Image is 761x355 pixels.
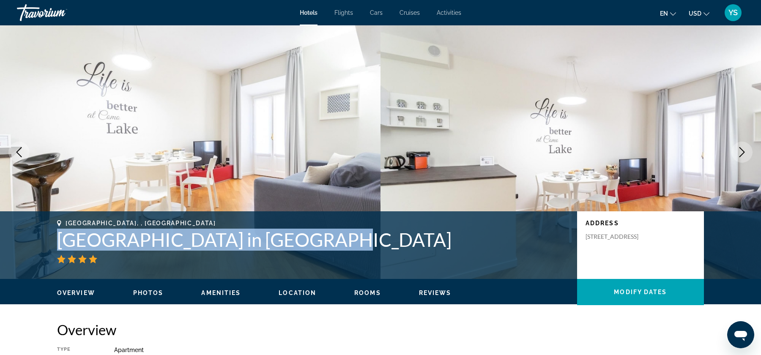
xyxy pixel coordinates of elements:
[419,289,452,296] span: Reviews
[66,220,216,227] span: [GEOGRAPHIC_DATA], , [GEOGRAPHIC_DATA]
[419,289,452,297] button: Reviews
[727,321,754,348] iframe: Кнопка запуска окна обмена сообщениями
[114,347,704,353] div: Apartment
[57,289,95,297] button: Overview
[660,7,676,19] button: Change language
[201,289,241,296] span: Amenities
[689,7,709,19] button: Change currency
[400,9,420,16] a: Cruises
[57,321,704,338] h2: Overview
[334,9,353,16] a: Flights
[17,2,101,24] a: Travorium
[586,233,653,240] p: [STREET_ADDRESS]
[577,279,704,305] button: Modify Dates
[279,289,316,297] button: Location
[133,289,164,296] span: Photos
[133,289,164,297] button: Photos
[57,347,93,353] div: Type
[354,289,381,296] span: Rooms
[437,9,461,16] a: Activities
[370,9,383,16] a: Cars
[279,289,316,296] span: Location
[57,229,569,251] h1: [GEOGRAPHIC_DATA] in [GEOGRAPHIC_DATA]
[722,4,744,22] button: User Menu
[8,142,30,163] button: Previous image
[201,289,241,297] button: Amenities
[586,220,695,227] p: Address
[660,10,668,17] span: en
[728,8,738,17] span: YS
[57,289,95,296] span: Overview
[300,9,318,16] a: Hotels
[689,10,701,17] span: USD
[354,289,381,297] button: Rooms
[731,142,753,163] button: Next image
[614,289,667,295] span: Modify Dates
